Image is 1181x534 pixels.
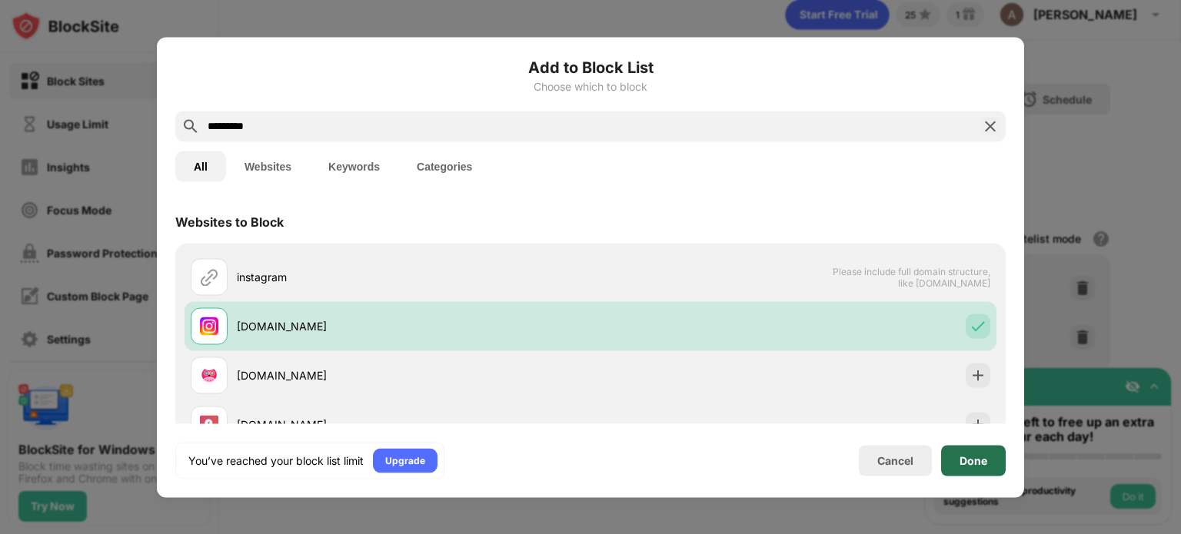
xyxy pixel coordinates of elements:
div: Websites to Block [175,214,284,229]
div: Cancel [877,454,913,467]
div: [DOMAIN_NAME] [237,318,590,334]
button: Websites [226,151,310,181]
button: Keywords [310,151,398,181]
div: [DOMAIN_NAME] [237,367,590,383]
div: Choose which to block [175,80,1006,92]
img: favicons [200,415,218,433]
img: search-close [981,117,1000,135]
img: url.svg [200,267,218,286]
img: search.svg [181,117,200,135]
img: favicons [200,366,218,384]
span: Please include full domain structure, like [DOMAIN_NAME] [832,265,990,288]
div: Upgrade [385,453,425,468]
div: You’ve reached your block list limit [188,453,364,468]
div: [DOMAIN_NAME] [237,416,590,433]
button: All [175,151,226,181]
img: favicons [200,317,218,335]
h6: Add to Block List [175,55,1006,78]
div: Done [960,454,987,466]
button: Categories [398,151,491,181]
div: instagram [237,269,590,285]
